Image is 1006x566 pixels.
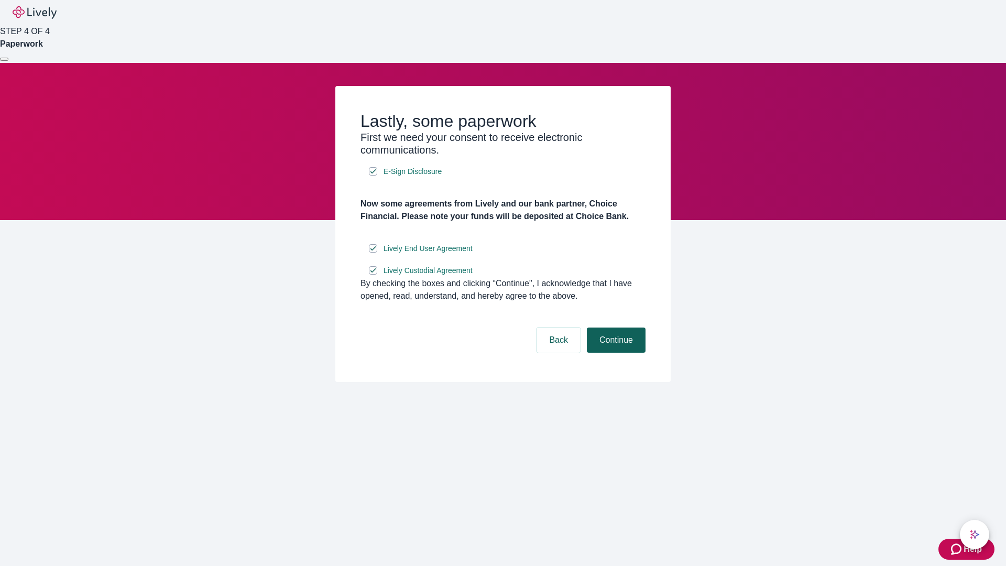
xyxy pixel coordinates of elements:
[381,264,475,277] a: e-sign disclosure document
[360,131,646,156] h3: First we need your consent to receive electronic communications.
[960,520,989,549] button: chat
[587,328,646,353] button: Continue
[964,543,982,556] span: Help
[13,6,57,19] img: Lively
[384,166,442,177] span: E-Sign Disclosure
[384,265,473,276] span: Lively Custodial Agreement
[938,539,994,560] button: Zendesk support iconHelp
[360,198,646,223] h4: Now some agreements from Lively and our bank partner, Choice Financial. Please note your funds wi...
[384,243,473,254] span: Lively End User Agreement
[381,165,444,178] a: e-sign disclosure document
[537,328,581,353] button: Back
[951,543,964,556] svg: Zendesk support icon
[381,242,475,255] a: e-sign disclosure document
[360,111,646,131] h2: Lastly, some paperwork
[969,529,980,540] svg: Lively AI Assistant
[360,277,646,302] div: By checking the boxes and clicking “Continue", I acknowledge that I have opened, read, understand...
